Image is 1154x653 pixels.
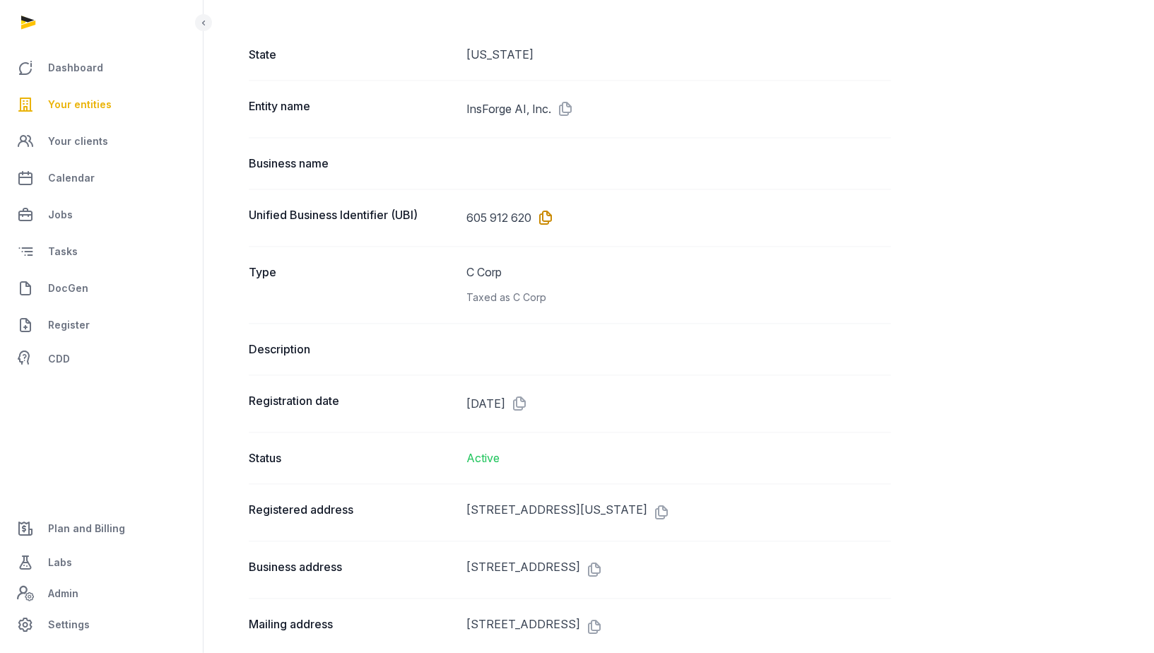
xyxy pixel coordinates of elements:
[249,264,455,306] dt: Type
[249,341,455,358] dt: Description
[249,46,455,63] dt: State
[48,317,90,334] span: Register
[11,235,192,269] a: Tasks
[11,308,192,342] a: Register
[466,264,891,306] dd: C Corp
[249,392,455,415] dt: Registration date
[48,133,108,150] span: Your clients
[48,280,88,297] span: DocGen
[11,124,192,158] a: Your clients
[11,51,192,85] a: Dashboard
[466,206,891,229] dd: 605 912 620
[249,501,455,524] dt: Registered address
[11,161,192,195] a: Calendar
[249,449,455,466] dt: Status
[466,616,891,638] dd: [STREET_ADDRESS]
[11,608,192,642] a: Settings
[11,580,192,608] a: Admin
[249,616,455,638] dt: Mailing address
[249,206,455,229] dt: Unified Business Identifier (UBI)
[466,501,891,524] dd: [STREET_ADDRESS][US_STATE]
[11,512,192,546] a: Plan and Billing
[466,98,891,120] dd: InsForge AI, Inc.
[48,616,90,633] span: Settings
[11,546,192,580] a: Labs
[48,554,72,571] span: Labs
[48,206,73,223] span: Jobs
[48,585,78,602] span: Admin
[48,170,95,187] span: Calendar
[48,520,125,537] span: Plan and Billing
[466,558,891,581] dd: [STREET_ADDRESS]
[249,98,455,120] dt: Entity name
[11,345,192,373] a: CDD
[466,289,891,306] div: Taxed as C Corp
[11,88,192,122] a: Your entities
[466,449,891,466] dd: Active
[11,271,192,305] a: DocGen
[48,96,112,113] span: Your entities
[48,243,78,260] span: Tasks
[48,59,103,76] span: Dashboard
[249,558,455,581] dt: Business address
[11,198,192,232] a: Jobs
[48,351,70,367] span: CDD
[466,392,891,415] dd: [DATE]
[466,46,891,63] dd: [US_STATE]
[249,155,455,172] dt: Business name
